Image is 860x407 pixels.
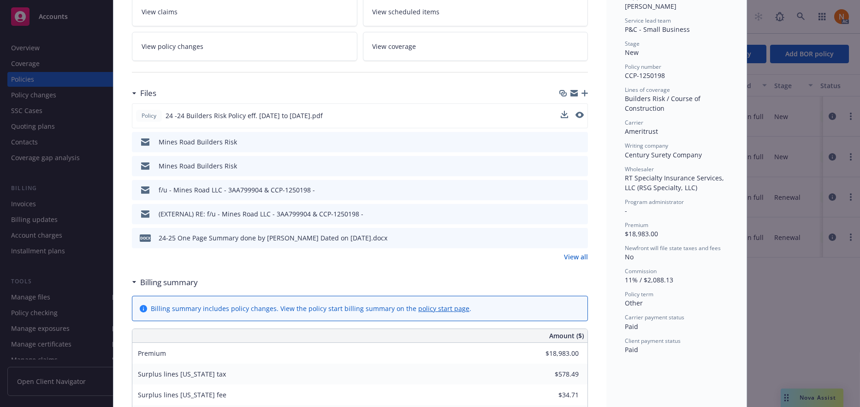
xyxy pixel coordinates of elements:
span: Policy number [625,63,661,71]
span: Wholesaler [625,165,654,173]
span: Service lead team [625,17,671,24]
button: download file [561,111,568,118]
span: Lines of coverage [625,86,670,94]
span: Commission [625,267,657,275]
span: 24 -24 Builders Risk Policy eff. [DATE] to [DATE].pdf [166,111,323,120]
span: New [625,48,639,57]
button: download file [561,161,569,171]
button: preview file [575,111,584,120]
div: f/u - Mines Road LLC - 3AA799904 & CCP-1250198 - [159,185,315,195]
span: View claims [142,7,178,17]
div: Mines Road Builders Risk [159,161,237,171]
span: Policy term [625,290,653,298]
span: View policy changes [142,42,203,51]
button: download file [561,111,568,120]
span: Paid [625,345,638,354]
span: Client payment status [625,337,681,345]
a: View all [564,252,588,262]
span: - [625,206,627,215]
span: Paid [625,322,638,331]
span: [PERSON_NAME] [625,2,676,11]
div: Mines Road Builders Risk [159,137,237,147]
button: preview file [576,233,584,243]
div: Billing summary [132,276,198,288]
input: 0.00 [524,388,584,402]
h3: Files [140,87,156,99]
div: (EXTERNAL) RE: f/u - Mines Road LLC - 3AA799904 & CCP-1250198 - [159,209,363,219]
div: Billing summary includes policy changes. View the policy start billing summary on the . [151,304,471,313]
input: 0.00 [524,347,584,360]
span: Program administrator [625,198,684,206]
button: preview file [576,161,584,171]
button: preview file [576,137,584,147]
a: View coverage [363,32,588,61]
div: Files [132,87,156,99]
span: Premium [138,349,166,358]
span: docx [140,234,151,241]
span: 11% / $2,088.13 [625,275,673,284]
span: Carrier [625,119,643,126]
button: preview file [576,209,584,219]
span: Surplus lines [US_STATE] fee [138,390,226,399]
button: download file [561,137,569,147]
span: Carrier payment status [625,313,684,321]
span: Other [625,299,643,307]
button: download file [561,185,569,195]
span: CCP-1250198 [625,71,665,80]
span: View scheduled items [373,7,440,17]
span: Stage [625,40,640,48]
a: policy start page [418,304,469,313]
span: View coverage [373,42,416,51]
span: P&C - Small Business [625,25,690,34]
input: 0.00 [524,367,584,381]
span: Century Surety Company [625,150,702,159]
span: Amount ($) [549,331,584,341]
h3: Billing summary [140,276,198,288]
span: Writing company [625,142,668,150]
span: Ameritrust [625,127,658,136]
span: Surplus lines [US_STATE] tax [138,370,226,378]
button: download file [561,209,569,219]
div: Builders Risk / Course of Construction [625,94,728,113]
span: No [625,252,634,261]
div: 24-25 One Page Summary done by [PERSON_NAME] Dated on [DATE].docx [159,233,387,243]
span: Newfront will file state taxes and fees [625,244,721,252]
span: Premium [625,221,648,229]
span: Policy [140,112,158,120]
span: $18,983.00 [625,229,658,238]
span: RT Specialty Insurance Services, LLC (RSG Specialty, LLC) [625,174,726,192]
button: preview file [575,112,584,118]
button: download file [561,233,569,243]
button: preview file [576,185,584,195]
a: View policy changes [132,32,357,61]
